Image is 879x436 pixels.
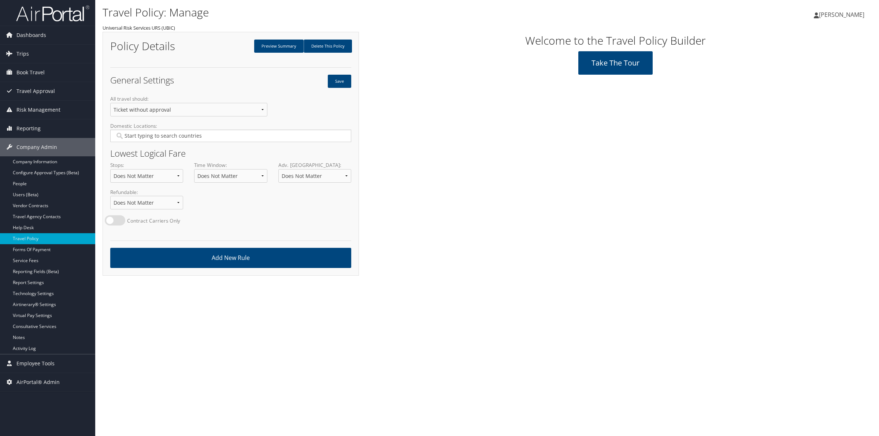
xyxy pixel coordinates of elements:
[103,25,175,31] small: Universal Risk Services URS (UBIC)
[16,5,89,22] img: airportal-logo.png
[16,138,57,156] span: Company Admin
[110,161,183,188] label: Stops:
[194,161,267,188] label: Time Window:
[278,161,351,188] label: Adv. [GEOGRAPHIC_DATA]:
[16,63,45,82] span: Book Travel
[110,196,183,209] select: Refundable:
[110,248,351,268] a: Add New Rule
[110,103,267,116] select: All travel should:
[16,26,46,44] span: Dashboards
[16,101,60,119] span: Risk Management
[254,40,304,53] a: Preview Summary
[328,75,351,88] button: Save
[110,169,183,183] select: Stops:
[16,45,29,63] span: Trips
[110,95,267,122] label: All travel should:
[16,82,55,100] span: Travel Approval
[110,122,351,148] label: Domestic Locations:
[103,5,615,20] h1: Travel Policy: Manage
[194,169,267,183] select: Time Window:
[304,40,352,53] a: Delete This Policy
[110,76,225,85] h2: General Settings
[115,132,345,139] input: Domestic Locations:
[278,169,351,183] select: Adv. [GEOGRAPHIC_DATA]:
[16,119,41,138] span: Reporting
[578,51,653,75] a: Take the tour
[16,373,60,391] span: AirPortal® Admin
[110,41,225,52] h1: Policy Details
[819,11,864,19] span: [PERSON_NAME]
[364,33,866,48] h1: Welcome to the Travel Policy Builder
[110,149,351,158] h2: Lowest Logical Fare
[110,189,183,215] label: Refundable:
[16,354,55,373] span: Employee Tools
[127,217,180,224] label: Contract Carriers Only
[814,4,872,26] a: [PERSON_NAME]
